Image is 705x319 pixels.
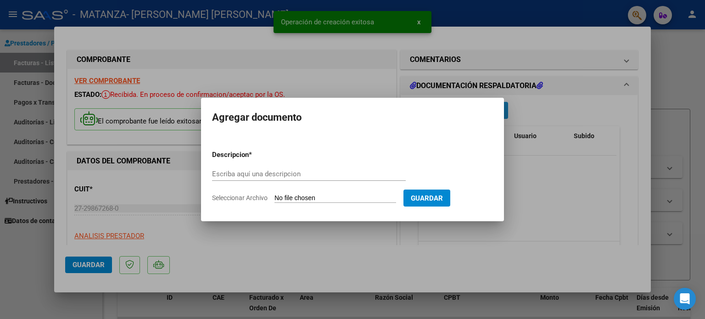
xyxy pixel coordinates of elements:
div: Open Intercom Messenger [674,288,696,310]
h2: Agregar documento [212,109,493,126]
span: Seleccionar Archivo [212,194,268,201]
p: Descripcion [212,150,297,160]
span: Guardar [411,194,443,202]
button: Guardar [403,190,450,207]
